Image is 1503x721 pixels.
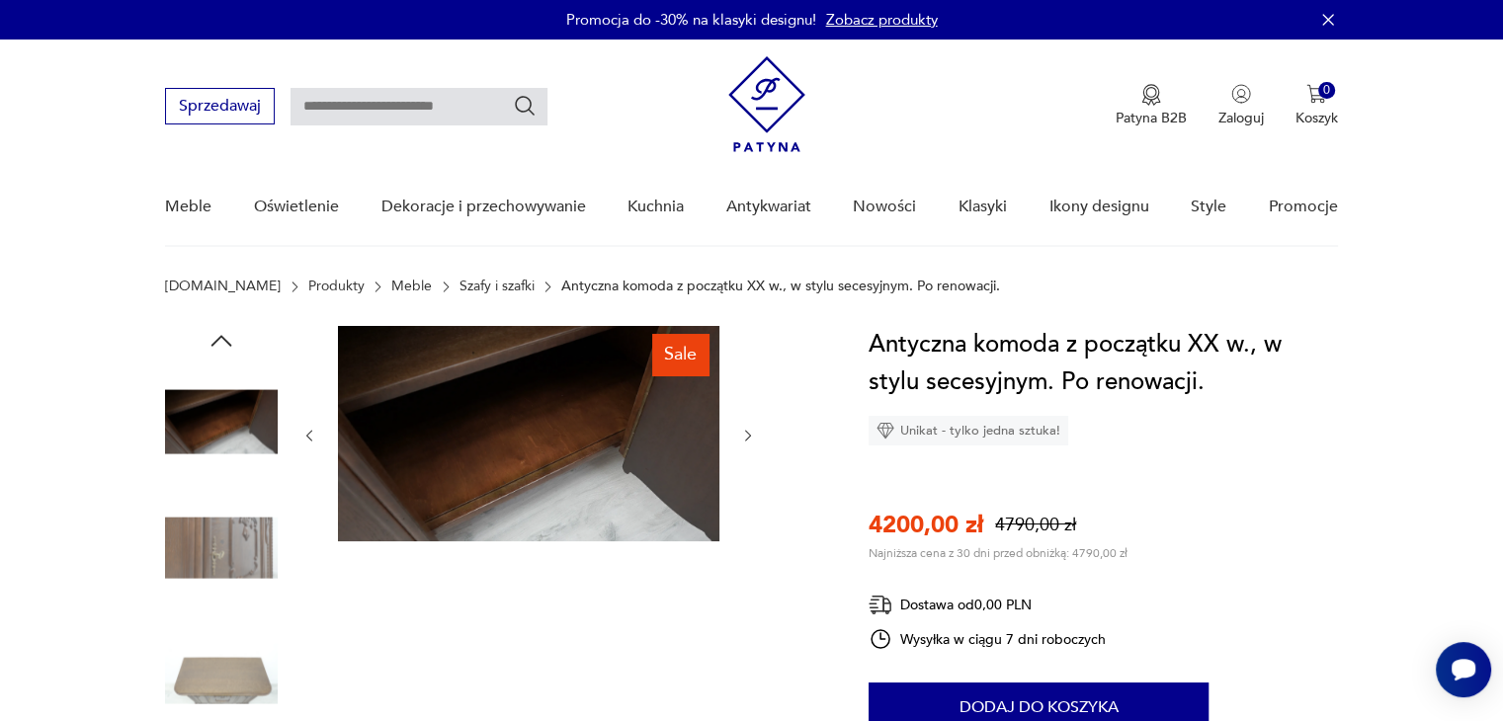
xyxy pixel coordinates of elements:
[566,10,816,30] p: Promocja do -30% na klasyki designu!
[1436,642,1491,697] iframe: Smartsupp widget button
[726,169,811,245] a: Antykwariat
[165,365,278,478] img: Zdjęcie produktu Antyczna komoda z początku XX w., w stylu secesyjnym. Po renowacji.
[877,422,894,440] img: Ikona diamentu
[338,326,719,541] img: Zdjęcie produktu Antyczna komoda z początku XX w., w stylu secesyjnym. Po renowacji.
[869,326,1338,401] h1: Antyczna komoda z początku XX w., w stylu secesyjnym. Po renowacji.
[561,279,1000,294] p: Antyczna komoda z początku XX w., w stylu secesyjnym. Po renowacji.
[728,56,805,152] img: Patyna - sklep z meblami i dekoracjami vintage
[959,169,1007,245] a: Klasyki
[1218,84,1264,127] button: Zaloguj
[1295,109,1338,127] p: Koszyk
[869,416,1068,445] div: Unikat - tylko jedna sztuka!
[165,101,275,115] a: Sprzedawaj
[380,169,585,245] a: Dekoracje i przechowywanie
[165,169,211,245] a: Meble
[627,169,684,245] a: Kuchnia
[652,334,709,375] div: Sale
[1116,84,1187,127] a: Ikona medaluPatyna B2B
[391,279,432,294] a: Meble
[1318,82,1335,99] div: 0
[459,279,535,294] a: Szafy i szafki
[165,279,281,294] a: [DOMAIN_NAME]
[995,513,1076,537] p: 4790,00 zł
[869,593,892,617] img: Ikona dostawy
[869,545,1127,561] p: Najniższa cena z 30 dni przed obniżką: 4790,00 zł
[254,169,339,245] a: Oświetlenie
[1048,169,1148,245] a: Ikony designu
[1116,84,1187,127] button: Patyna B2B
[869,509,983,541] p: 4200,00 zł
[1231,84,1251,104] img: Ikonka użytkownika
[869,593,1106,617] div: Dostawa od 0,00 PLN
[853,169,916,245] a: Nowości
[165,88,275,124] button: Sprzedawaj
[165,492,278,604] img: Zdjęcie produktu Antyczna komoda z początku XX w., w stylu secesyjnym. Po renowacji.
[1191,169,1226,245] a: Style
[869,627,1106,651] div: Wysyłka w ciągu 7 dni roboczych
[308,279,365,294] a: Produkty
[1116,109,1187,127] p: Patyna B2B
[513,94,537,118] button: Szukaj
[1269,169,1338,245] a: Promocje
[1141,84,1161,106] img: Ikona medalu
[826,10,938,30] a: Zobacz produkty
[1306,84,1326,104] img: Ikona koszyka
[1295,84,1338,127] button: 0Koszyk
[1218,109,1264,127] p: Zaloguj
